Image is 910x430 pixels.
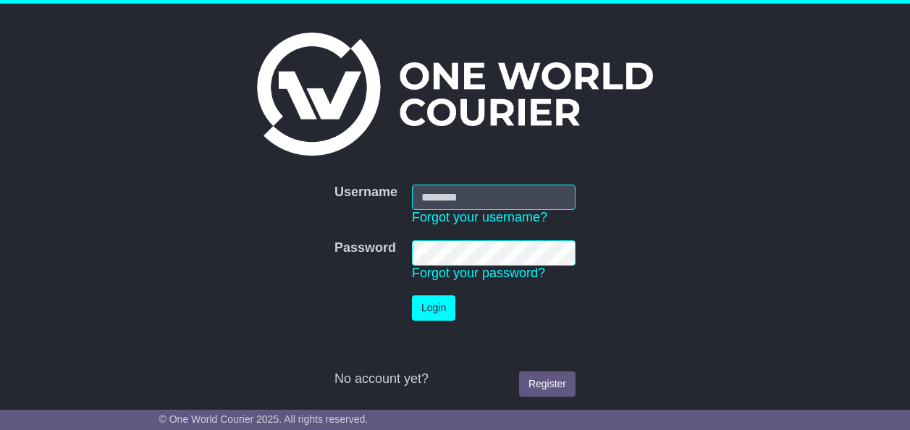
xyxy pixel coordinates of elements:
[334,185,397,201] label: Username
[257,33,652,156] img: One World
[519,371,576,397] a: Register
[159,413,368,425] span: © One World Courier 2025. All rights reserved.
[412,295,455,321] button: Login
[412,266,545,280] a: Forgot your password?
[412,210,547,224] a: Forgot your username?
[334,240,396,256] label: Password
[334,371,576,387] div: No account yet?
